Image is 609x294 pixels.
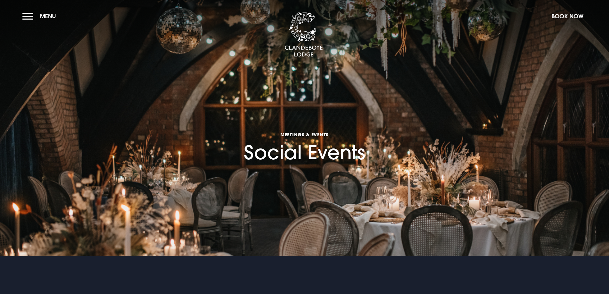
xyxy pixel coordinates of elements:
img: Clandeboye Lodge [285,12,323,57]
button: Book Now [548,9,587,23]
h1: Social Events [244,95,365,164]
span: Meetings & Events [244,131,365,138]
button: Menu [22,9,59,23]
span: Menu [40,12,56,20]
